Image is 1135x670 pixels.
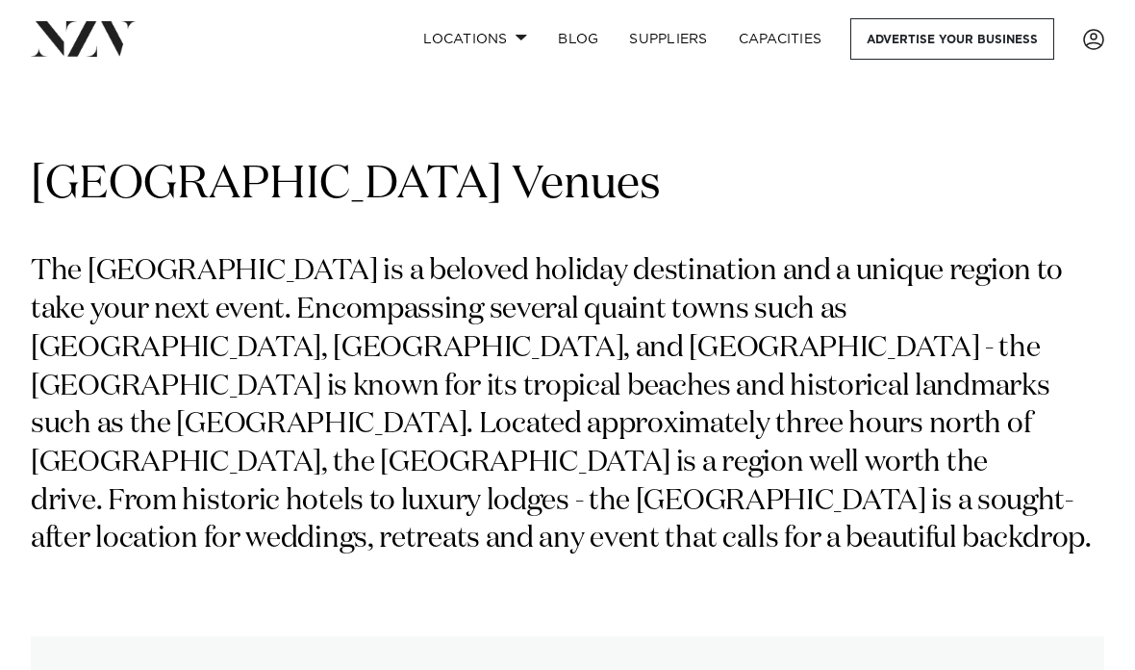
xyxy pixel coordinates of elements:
[850,18,1054,60] a: Advertise your business
[31,253,1104,559] p: The [GEOGRAPHIC_DATA] is a beloved holiday destination and a unique region to take your next even...
[542,18,614,60] a: BLOG
[723,18,838,60] a: Capacities
[31,21,136,56] img: nzv-logo.png
[408,18,542,60] a: Locations
[614,18,722,60] a: SUPPLIERS
[31,155,1104,215] h1: [GEOGRAPHIC_DATA] Venues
